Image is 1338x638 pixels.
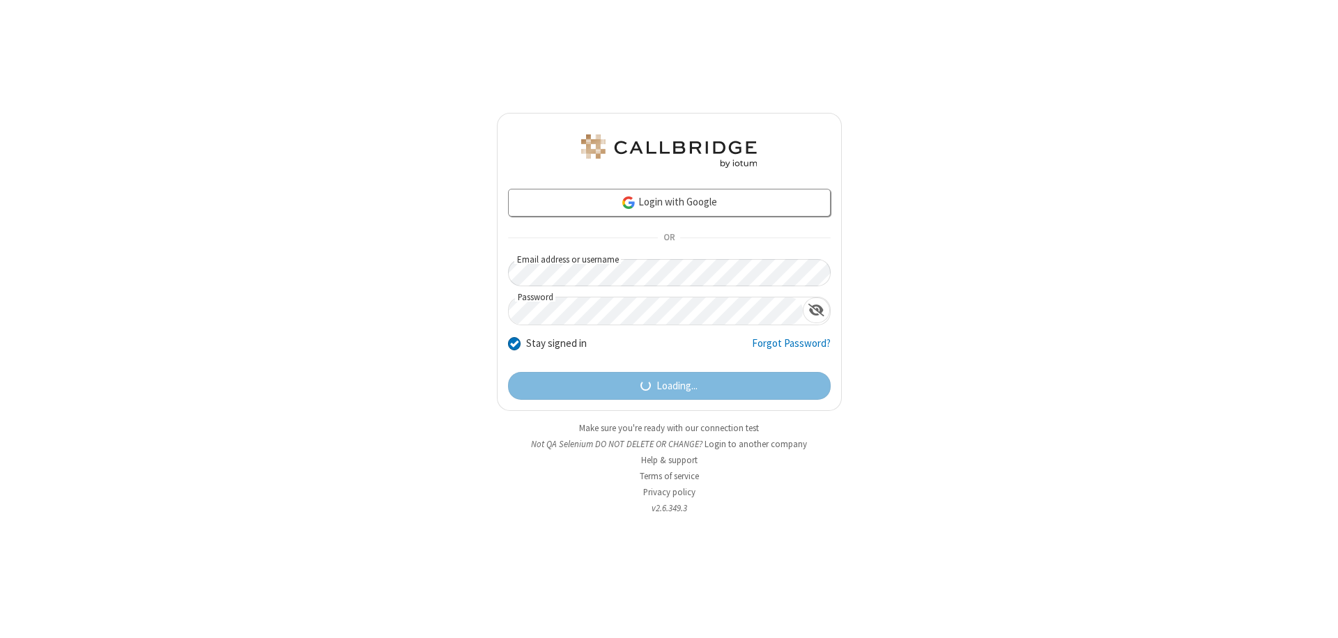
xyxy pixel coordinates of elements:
img: google-icon.png [621,195,636,210]
img: QA Selenium DO NOT DELETE OR CHANGE [578,134,760,168]
a: Forgot Password? [752,336,831,362]
a: Help & support [641,454,698,466]
li: Not QA Selenium DO NOT DELETE OR CHANGE? [497,437,842,451]
a: Login with Google [508,189,831,217]
button: Login to another company [705,437,807,451]
a: Terms of service [640,470,699,482]
span: OR [658,228,680,248]
span: Loading... [656,378,698,394]
button: Loading... [508,372,831,400]
a: Make sure you're ready with our connection test [579,422,759,434]
div: Show password [803,297,830,323]
li: v2.6.349.3 [497,501,842,515]
input: Email address or username [508,259,831,286]
label: Stay signed in [526,336,587,352]
a: Privacy policy [643,486,695,498]
input: Password [509,297,803,325]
